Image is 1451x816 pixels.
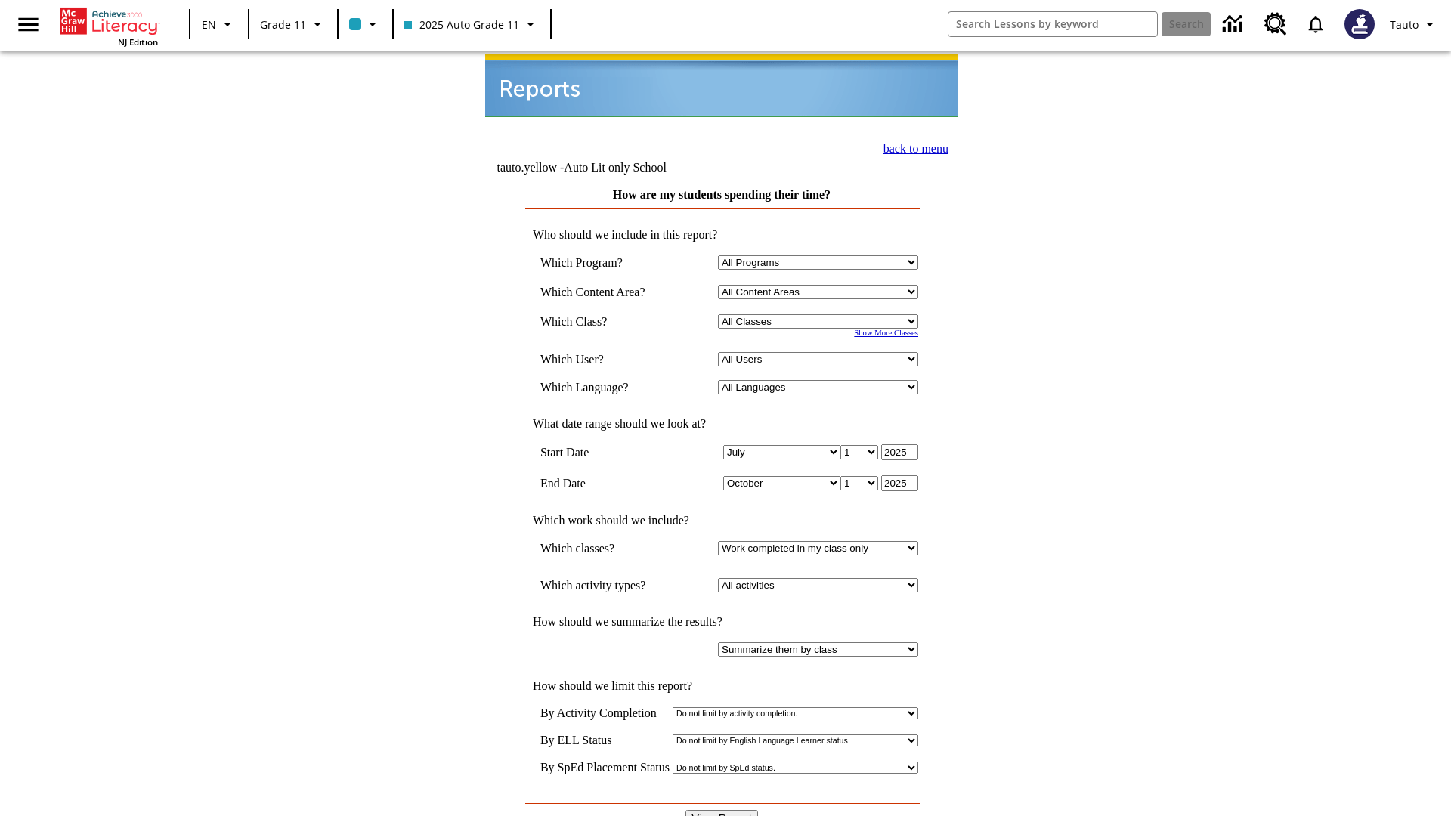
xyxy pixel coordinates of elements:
td: Start Date [540,444,667,460]
td: End Date [540,475,667,491]
nobr: Auto Lit only School [564,161,667,174]
td: Which Class? [540,314,667,329]
img: Avatar [1344,9,1375,39]
button: Open side menu [6,2,51,47]
td: How should we limit this report? [525,679,918,693]
td: Which User? [540,352,667,366]
td: Which activity types? [540,578,667,592]
a: How are my students spending their time? [613,188,831,201]
button: Class: 2025 Auto Grade 11, Select your class [398,11,546,38]
td: Which Language? [540,380,667,394]
span: Grade 11 [260,17,306,32]
button: Language: EN, Select a language [195,11,243,38]
a: Data Center [1214,4,1255,45]
span: EN [202,17,216,32]
span: 2025 Auto Grade 11 [404,17,519,32]
div: Home [60,5,158,48]
td: Which classes? [540,541,667,555]
a: back to menu [883,142,948,155]
button: Profile/Settings [1384,11,1445,38]
td: Which Program? [540,255,667,270]
span: NJ Edition [118,36,158,48]
td: What date range should we look at? [525,417,918,431]
td: How should we summarize the results? [525,615,918,629]
a: Resource Center, Will open in new tab [1255,4,1296,45]
td: Who should we include in this report? [525,228,918,242]
button: Class color is light blue. Change class color [343,11,388,38]
td: tauto.yellow - [497,161,774,175]
td: By SpEd Placement Status [540,761,670,774]
button: Select a new avatar [1335,5,1384,44]
a: Notifications [1296,5,1335,44]
button: Grade: Grade 11, Select a grade [254,11,333,38]
td: Which work should we include? [525,514,918,527]
input: search field [948,12,1157,36]
td: By Activity Completion [540,706,670,720]
img: header [485,54,958,117]
span: Tauto [1390,17,1419,32]
a: Show More Classes [854,329,918,337]
td: By ELL Status [540,734,670,747]
nobr: Which Content Area? [540,286,645,298]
